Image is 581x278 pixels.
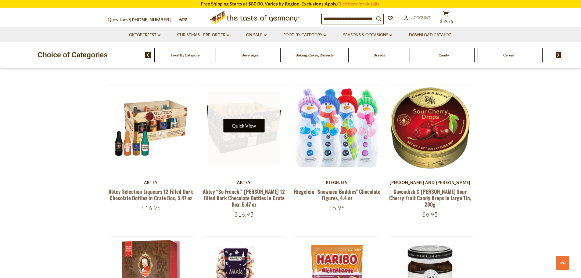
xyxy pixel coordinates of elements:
[171,53,200,57] a: Food By Category
[108,16,175,24] p: Questions?
[556,52,561,58] img: next arrow
[109,188,193,202] a: Abtey Selection Liqueurs 12 Filled Dark Chocolate Bottles in Crate Box, 5.47 oz
[203,188,285,208] a: Abtey “So French!” [PERSON_NAME] 12 Filled Dark Chocolate Bottles in Crate Box, 5.47 oz
[329,204,345,212] span: $5.95
[294,85,380,171] img: Riegelein "Snowmen Buddies" Chocolate Figures, 4.4 oz
[422,211,438,218] span: $6.95
[409,32,452,38] a: Download Catalog
[296,53,334,57] a: Baking, Cakes, Desserts
[439,53,449,57] a: Candy
[234,211,254,218] span: $16.95
[129,32,160,38] a: Oktoberfest
[294,180,381,185] div: Riegelein
[440,19,453,24] span: $59.75
[283,32,326,38] a: Food By Category
[246,32,267,38] a: On Sale
[387,85,473,171] img: Cavendish & Harvey Sour Cherry Fruit Candy Drops in large Tin, 200g
[403,14,431,21] a: Account
[130,17,171,22] a: [PHONE_NUMBER]
[503,53,514,57] a: Cereal
[201,85,287,171] img: Abtey “So French!” Marc de Champagne 12 Filled Dark Chocolate Bottles in Crate Box, 5.47 oz
[387,180,474,185] div: [PERSON_NAME] and [PERSON_NAME]
[141,204,161,212] span: $16.95
[223,119,264,132] button: Quick View
[437,11,455,26] button: $59.75
[374,53,385,57] a: Breads
[337,1,380,6] a: Click here for details.
[411,15,431,20] span: Account
[201,180,288,185] div: Abtey
[108,180,195,185] div: Abtey
[177,32,229,38] a: Christmas - PRE-ORDER
[108,85,194,171] img: Abtey Selection Liqueurs 12 Filled Dark Chocolate Bottles in Crate Box, 5.47 oz
[294,188,380,202] a: Riegelein "Snowmen Buddies" Chocolate Figures, 4.4 oz
[242,53,258,57] a: Beverages
[145,52,151,58] img: previous arrow
[343,32,392,38] a: Seasons & Occasions
[389,188,471,208] a: Cavendish & [PERSON_NAME] Sour Cherry Fruit Candy Drops in large Tin, 200g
